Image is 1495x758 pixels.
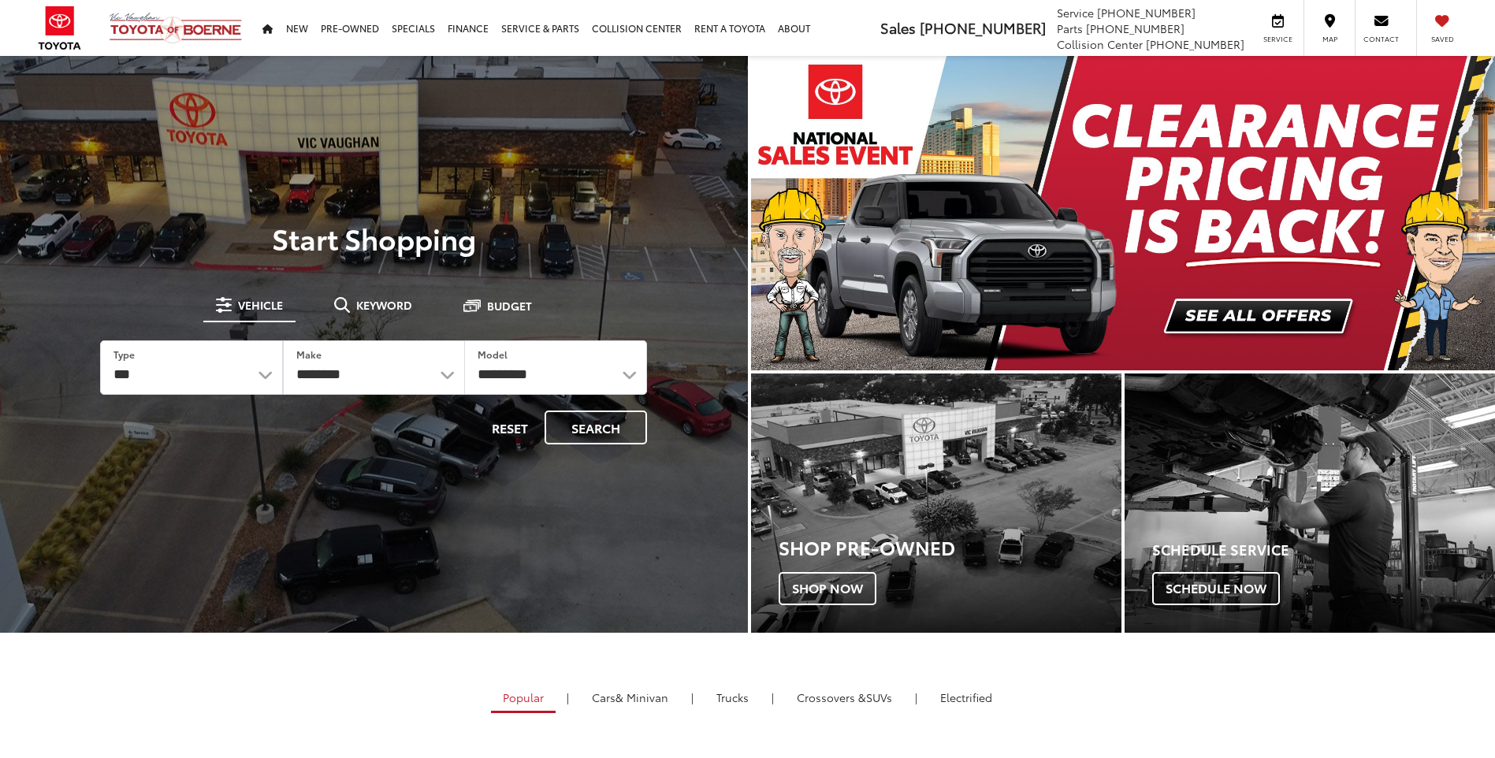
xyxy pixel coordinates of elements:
[1312,34,1347,44] span: Map
[1152,542,1495,558] h4: Schedule Service
[563,689,573,705] li: |
[491,684,556,713] a: Popular
[1363,34,1399,44] span: Contact
[238,299,283,310] span: Vehicle
[911,689,921,705] li: |
[478,347,508,361] label: Model
[1097,5,1196,20] span: [PHONE_NUMBER]
[797,689,866,705] span: Crossovers &
[1057,36,1143,52] span: Collision Center
[487,300,532,311] span: Budget
[66,222,682,254] p: Start Shopping
[615,689,668,705] span: & Minivan
[1125,373,1495,633] div: Toyota
[109,12,243,44] img: Vic Vaughan Toyota of Boerne
[928,684,1004,711] a: Electrified
[1383,87,1495,339] button: Click to view next picture.
[296,347,322,361] label: Make
[880,17,916,38] span: Sales
[751,373,1121,633] a: Shop Pre-Owned Shop Now
[1425,34,1460,44] span: Saved
[1057,5,1094,20] span: Service
[113,347,135,361] label: Type
[1125,373,1495,633] a: Schedule Service Schedule Now
[779,572,876,605] span: Shop Now
[478,411,541,444] button: Reset
[356,299,412,310] span: Keyword
[545,411,647,444] button: Search
[705,684,761,711] a: Trucks
[1146,36,1244,52] span: [PHONE_NUMBER]
[779,537,1121,557] h3: Shop Pre-Owned
[1260,34,1296,44] span: Service
[687,689,697,705] li: |
[1086,20,1184,36] span: [PHONE_NUMBER]
[580,684,680,711] a: Cars
[1152,572,1280,605] span: Schedule Now
[920,17,1046,38] span: [PHONE_NUMBER]
[768,689,778,705] li: |
[785,684,904,711] a: SUVs
[751,373,1121,633] div: Toyota
[751,87,863,339] button: Click to view previous picture.
[1057,20,1083,36] span: Parts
